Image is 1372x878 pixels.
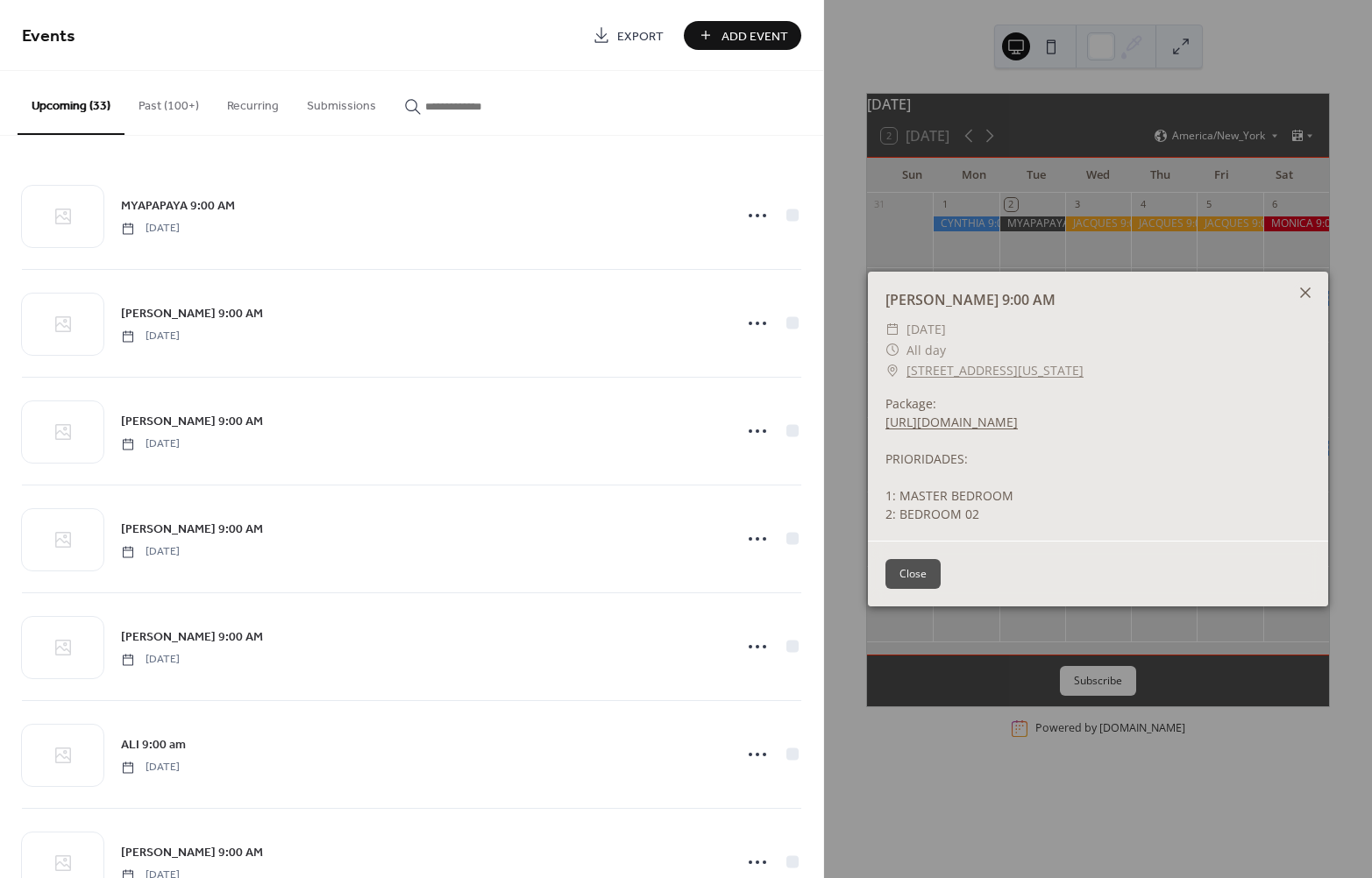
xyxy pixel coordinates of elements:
span: ALI 9:00 am [121,736,186,754]
span: [PERSON_NAME] 9:00 AM [121,520,263,539]
button: Submissions [293,71,390,133]
span: [DATE] [121,329,180,344]
a: [PERSON_NAME] 9:00 AM [121,303,263,323]
button: Past (100+) [124,71,213,133]
span: [DATE] [121,760,180,775]
button: Close [885,559,941,589]
span: MYAPAPAYA 9:00 AM [121,197,235,216]
button: Recurring [213,71,293,133]
div: ​ [885,340,899,361]
div: [PERSON_NAME] 9:00 AM [868,289,1328,310]
a: [PERSON_NAME] 9:00 AM [121,519,263,539]
span: [DATE] [121,221,180,237]
span: [PERSON_NAME] 9:00 AM [121,628,263,647]
span: [DATE] [121,652,180,668]
span: [PERSON_NAME] 9:00 AM [121,305,263,323]
div: ​ [885,360,899,381]
a: [PERSON_NAME] 9:00 AM [121,627,263,647]
span: [PERSON_NAME] 9:00 AM [121,844,263,862]
span: [DATE] [121,544,180,560]
button: Upcoming (33) [18,71,124,135]
a: Export [579,21,677,50]
span: Export [617,27,664,46]
a: [PERSON_NAME] 9:00 AM [121,411,263,431]
span: Add Event [722,27,788,46]
a: ALI 9:00 am [121,734,186,754]
span: Events [22,19,75,53]
span: [DATE] [121,436,180,452]
div: ​ [885,319,899,340]
button: Add Event [684,21,801,50]
a: [STREET_ADDRESS][US_STATE] [906,360,1084,381]
a: [URL][DOMAIN_NAME] [885,414,1018,430]
div: Package: PRIORIDADES: 1: MASTER BEDROOM 2: BEDROOM 02 [868,394,1328,523]
span: [DATE] [906,319,946,340]
a: [PERSON_NAME] 9:00 AM [121,842,263,862]
a: MYAPAPAYA 9:00 AM [121,195,235,216]
span: All day [906,340,946,361]
span: [PERSON_NAME] 9:00 AM [121,413,263,431]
